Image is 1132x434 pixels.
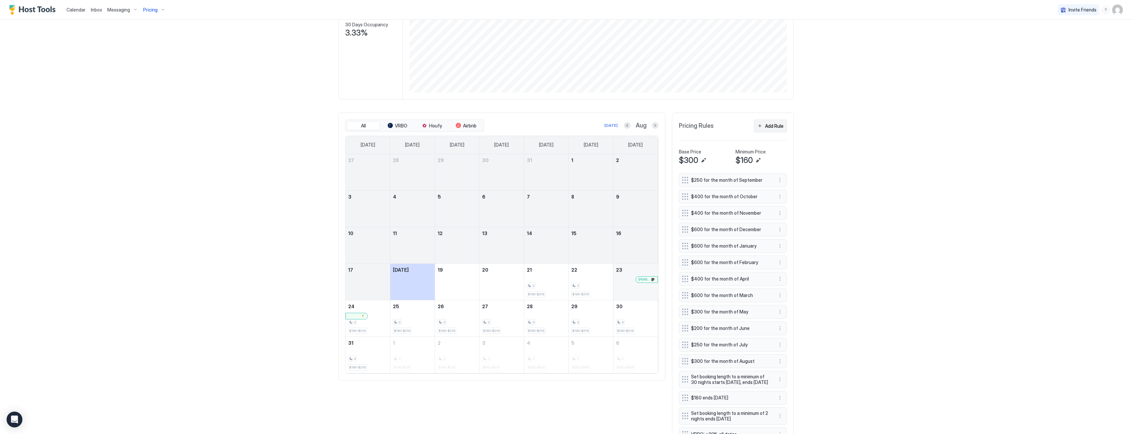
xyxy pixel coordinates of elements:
[524,300,569,312] a: August 28, 2025
[346,263,390,300] td: August 17, 2025
[691,194,769,200] span: $400 for the month of October
[524,154,569,191] td: July 31, 2025
[569,154,613,191] td: August 1, 2025
[569,300,613,337] td: August 29, 2025
[348,231,353,236] span: 10
[527,194,530,200] span: 7
[435,337,479,373] td: September 2, 2025
[776,324,784,332] div: menu
[776,308,784,316] div: menu
[691,177,769,183] span: $250 for the month of September
[435,227,479,239] a: August 12, 2025
[91,6,102,13] a: Inbox
[390,263,435,300] td: August 18, 2025
[569,227,613,239] a: August 15, 2025
[390,154,435,166] a: July 28, 2025
[527,340,530,346] span: 4
[393,340,395,346] span: 1
[346,154,390,166] a: July 27, 2025
[479,154,524,166] a: July 30, 2025
[494,142,509,148] span: [DATE]
[479,337,524,349] a: September 3, 2025
[361,142,375,148] span: [DATE]
[776,226,784,233] button: More options
[577,136,605,154] a: Friday
[613,263,658,300] td: August 23, 2025
[482,194,485,200] span: 6
[479,190,524,227] td: August 6, 2025
[691,358,769,364] span: $300 for the month of August
[479,154,524,191] td: July 30, 2025
[438,267,443,273] span: 19
[613,227,658,239] a: August 16, 2025
[616,157,619,163] span: 2
[776,341,784,349] button: More options
[435,190,479,227] td: August 5, 2025
[776,412,784,420] button: More options
[524,191,569,203] a: August 7, 2025
[450,142,464,148] span: [DATE]
[754,120,787,132] button: Add Rule
[390,337,435,373] td: September 1, 2025
[613,337,658,349] a: September 6, 2025
[390,337,435,349] a: September 1, 2025
[479,300,524,337] td: August 27, 2025
[524,263,569,300] td: August 21, 2025
[776,308,784,316] button: More options
[482,157,489,163] span: 30
[571,267,577,273] span: 22
[605,122,618,128] div: [DATE]
[435,227,479,263] td: August 12, 2025
[346,300,390,312] a: August 24, 2025
[524,154,569,166] a: July 31, 2025
[776,324,784,332] button: More options
[613,337,658,373] td: September 6, 2025
[569,300,613,312] a: August 29, 2025
[571,304,578,309] span: 29
[393,157,399,163] span: 28
[524,190,569,227] td: August 7, 2025
[577,320,579,324] span: 3
[488,136,515,154] a: Wednesday
[624,122,630,129] button: Previous month
[571,194,574,200] span: 8
[435,337,479,349] a: September 2, 2025
[569,191,613,203] a: August 8, 2025
[679,155,698,165] span: $300
[483,329,500,333] span: $180-$216
[700,156,707,164] button: Edit
[9,5,59,15] a: Host Tools Logo
[429,123,442,129] span: Houfy
[390,154,435,191] td: July 28, 2025
[754,156,762,164] button: Edit
[776,341,784,349] div: menu
[776,242,784,250] button: More options
[691,276,769,282] span: $400 for the month of April
[346,190,390,227] td: August 3, 2025
[691,410,769,422] span: Set booking length to a minimum of 2 nights ends [DATE]
[528,292,544,296] span: $180-$216
[399,320,400,324] span: 2
[405,142,420,148] span: [DATE]
[527,304,533,309] span: 28
[1112,5,1123,15] div: User profile
[348,194,351,200] span: 3
[524,337,569,349] a: September 4, 2025
[527,157,532,163] span: 31
[735,155,753,165] span: $160
[390,190,435,227] td: August 4, 2025
[776,258,784,266] div: menu
[354,357,356,361] span: 3
[345,120,484,132] div: tab-group
[584,142,598,148] span: [DATE]
[479,264,524,276] a: August 20, 2025
[569,264,613,276] a: August 22, 2025
[435,300,479,312] a: August 26, 2025
[482,267,488,273] span: 20
[577,284,579,288] span: 2
[616,231,621,236] span: 16
[691,374,769,385] span: Set booking length to a minimum of 30 nights starts [DATE], ends [DATE]
[776,193,784,201] button: More options
[679,149,701,155] span: Base Price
